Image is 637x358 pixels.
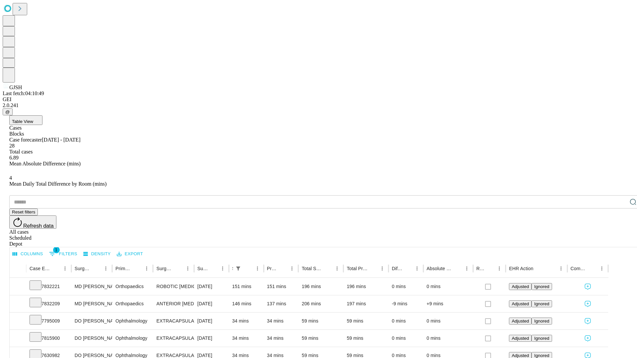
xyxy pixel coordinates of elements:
[9,137,42,143] span: Case forecaster
[302,278,340,295] div: 196 mins
[392,278,420,295] div: 0 mins
[197,266,208,271] div: Surgery Date
[9,209,38,215] button: Reset filters
[368,264,378,273] button: Sort
[9,161,81,166] span: Mean Absolute Difference (mins)
[287,264,297,273] button: Menu
[9,155,19,160] span: 6.89
[42,137,80,143] span: [DATE] - [DATE]
[60,264,70,273] button: Menu
[101,264,110,273] button: Menu
[531,283,552,290] button: Ignored
[412,264,422,273] button: Menu
[115,278,150,295] div: Orthopaedics
[302,313,340,329] div: 59 mins
[323,264,332,273] button: Sort
[232,295,260,312] div: 146 mins
[267,330,295,347] div: 34 mins
[232,278,260,295] div: 151 mins
[115,295,150,312] div: Orthopaedics
[427,278,470,295] div: 0 mins
[534,264,543,273] button: Sort
[392,313,420,329] div: 0 mins
[75,313,109,329] div: DO [PERSON_NAME]
[234,264,243,273] button: Show filters
[378,264,387,273] button: Menu
[51,264,60,273] button: Sort
[30,313,68,329] div: 7795009
[556,264,566,273] button: Menu
[403,264,412,273] button: Sort
[588,264,597,273] button: Sort
[30,278,68,295] div: 7832221
[534,284,549,289] span: Ignored
[156,295,190,312] div: ANTERIOR [MEDICAL_DATA] TOTAL HIP
[156,330,190,347] div: EXTRACAPSULAR CATARACT REMOVAL WITH [MEDICAL_DATA]
[453,264,462,273] button: Sort
[232,330,260,347] div: 34 mins
[3,102,634,108] div: 2.0.241
[302,266,322,271] div: Total Scheduled Duration
[209,264,218,273] button: Sort
[13,333,23,344] button: Expand
[23,223,54,229] span: Refresh data
[476,266,485,271] div: Resolved in EHR
[512,336,529,341] span: Adjusted
[9,181,106,187] span: Mean Daily Total Difference by Room (mins)
[82,249,112,259] button: Density
[512,301,529,306] span: Adjusted
[278,264,287,273] button: Sort
[133,264,142,273] button: Sort
[267,278,295,295] div: 151 mins
[12,119,33,124] span: Table View
[512,353,529,358] span: Adjusted
[509,335,531,342] button: Adjusted
[5,109,10,114] span: @
[427,313,470,329] div: 0 mins
[347,330,385,347] div: 59 mins
[115,249,145,259] button: Export
[30,266,50,271] div: Case Epic Id
[197,330,226,347] div: [DATE]
[427,295,470,312] div: +9 mins
[9,115,42,125] button: Table View
[244,264,253,273] button: Sort
[9,143,15,149] span: 28
[347,278,385,295] div: 196 mins
[53,247,60,253] span: 1
[253,264,262,273] button: Menu
[597,264,606,273] button: Menu
[75,330,109,347] div: DO [PERSON_NAME]
[115,313,150,329] div: Ophthalmology
[427,266,452,271] div: Absolute Difference
[12,209,35,214] span: Reset filters
[427,330,470,347] div: 0 mins
[531,335,552,342] button: Ignored
[302,295,340,312] div: 206 mins
[534,353,549,358] span: Ignored
[218,264,227,273] button: Menu
[92,264,101,273] button: Sort
[30,295,68,312] div: 7832209
[534,319,549,324] span: Ignored
[512,284,529,289] span: Adjusted
[509,300,531,307] button: Adjusted
[495,264,504,273] button: Menu
[462,264,471,273] button: Menu
[47,249,79,259] button: Show filters
[509,266,533,271] div: EHR Action
[75,278,109,295] div: MD [PERSON_NAME] [PERSON_NAME] Md
[531,318,552,325] button: Ignored
[3,90,44,96] span: Last fetch: 04:10:49
[485,264,495,273] button: Sort
[13,316,23,327] button: Expand
[156,313,190,329] div: EXTRACAPSULAR CATARACT REMOVAL WITH [MEDICAL_DATA]
[9,85,22,90] span: GJSH
[3,96,634,102] div: GEI
[197,295,226,312] div: [DATE]
[30,330,68,347] div: 7815900
[512,319,529,324] span: Adjusted
[267,313,295,329] div: 34 mins
[234,264,243,273] div: 1 active filter
[115,266,132,271] div: Primary Service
